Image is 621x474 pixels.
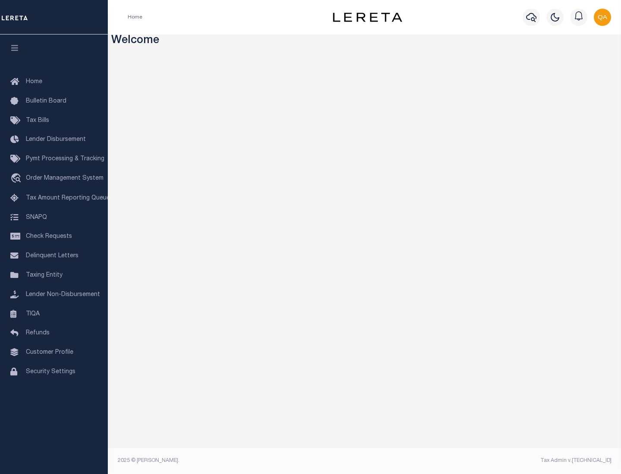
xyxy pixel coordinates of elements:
div: 2025 © [PERSON_NAME]. [111,457,365,465]
img: logo-dark.svg [333,12,402,22]
span: Bulletin Board [26,98,66,104]
h3: Welcome [111,34,618,48]
span: Taxing Entity [26,272,63,278]
span: Order Management System [26,175,103,181]
span: TIQA [26,311,40,317]
img: svg+xml;base64,PHN2ZyB4bWxucz0iaHR0cDovL3d3dy53My5vcmcvMjAwMC9zdmciIHBvaW50ZXItZXZlbnRzPSJub25lIi... [594,9,611,26]
li: Home [128,13,142,21]
span: SNAPQ [26,214,47,220]
span: Lender Disbursement [26,137,86,143]
span: Security Settings [26,369,75,375]
span: Home [26,79,42,85]
span: Lender Non-Disbursement [26,292,100,298]
span: Customer Profile [26,349,73,355]
span: Refunds [26,330,50,336]
span: Delinquent Letters [26,253,78,259]
i: travel_explore [10,173,24,184]
span: Check Requests [26,234,72,240]
div: Tax Admin v.[TECHNICAL_ID] [371,457,612,465]
span: Tax Amount Reporting Queue [26,195,110,201]
span: Tax Bills [26,118,49,124]
span: Pymt Processing & Tracking [26,156,104,162]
